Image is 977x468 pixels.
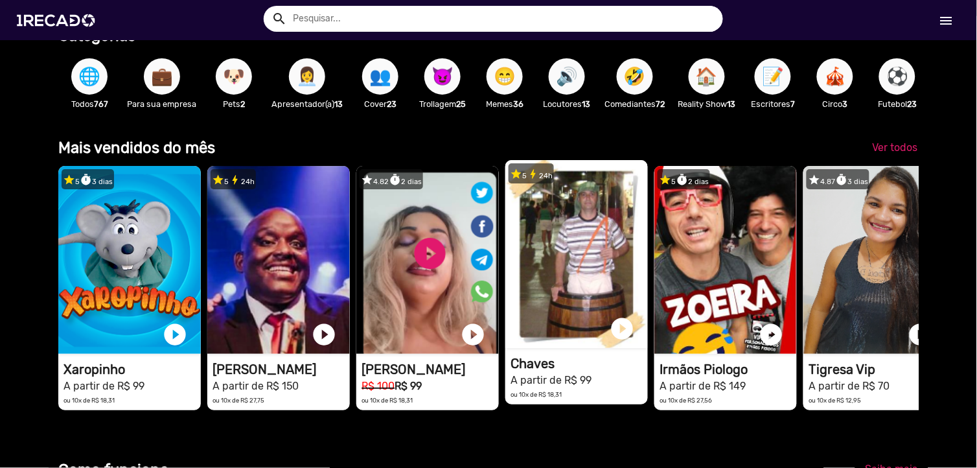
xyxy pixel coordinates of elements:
[418,98,467,110] p: Trollagem
[162,322,188,347] a: play_circle_filled
[63,380,144,392] small: A partir de R$ 99
[939,13,954,29] mat-icon: Início
[809,380,890,392] small: A partir de R$ 70
[216,58,252,95] button: 🐶
[817,58,853,95] button: 🎪
[369,58,391,95] span: 👥
[582,99,591,109] b: 13
[63,397,115,404] small: ou 10x de R$ 18,31
[71,58,108,95] button: 🌐
[209,98,259,110] p: Pets
[654,166,797,354] video: 1RECADO vídeos dedicados para fãs e empresas
[604,98,665,110] p: Comediantes
[660,397,712,404] small: ou 10x de R$ 27,56
[151,58,173,95] span: 💼
[494,58,516,95] span: 😁
[624,58,646,95] span: 🤣
[78,58,100,95] span: 🌐
[431,58,454,95] span: 😈
[58,139,215,157] b: Mais vendidos do mês
[790,99,795,109] b: 7
[803,166,946,354] video: 1RECADO vídeos dedicados para fãs e empresas
[311,322,337,347] a: play_circle_filled
[223,58,245,95] span: 🐶
[356,166,499,354] video: 1RECADO vídeos dedicados para fãs e empresas
[511,374,592,386] small: A partir de R$ 99
[213,362,350,377] h1: [PERSON_NAME]
[213,397,264,404] small: ou 10x de R$ 27,75
[809,362,946,377] h1: Tigresa Vip
[886,58,908,95] span: ⚽
[213,380,299,392] small: A partir de R$ 150
[127,98,196,110] p: Para sua empresa
[843,99,848,109] b: 3
[362,397,413,404] small: ou 10x de R$ 18,31
[395,380,422,392] b: R$ 99
[511,391,562,398] small: ou 10x de R$ 18,31
[356,98,405,110] p: Cover
[511,356,648,371] h1: Chaves
[424,58,461,95] button: 😈
[480,98,529,110] p: Memes
[907,99,917,109] b: 23
[617,58,653,95] button: 🤣
[762,58,784,95] span: 📝
[873,98,922,110] p: Futebol
[727,99,735,109] b: 13
[65,98,114,110] p: Todos
[283,6,723,32] input: Pesquisar...
[609,316,635,342] a: play_circle_filled
[755,58,791,95] button: 📝
[460,322,486,347] a: play_circle_filled
[487,58,523,95] button: 😁
[656,99,665,109] b: 72
[824,58,846,95] span: 🎪
[873,141,918,154] span: Ver todos
[271,11,287,27] mat-icon: Example home icon
[696,58,718,95] span: 🏠
[144,58,180,95] button: 💼
[271,98,343,110] p: Apresentador(a)
[758,322,784,347] a: play_circle_filled
[387,99,397,109] b: 23
[542,98,592,110] p: Locutores
[240,99,245,109] b: 2
[678,98,735,110] p: Reality Show
[879,58,915,95] button: ⚽
[289,58,325,95] button: 👩‍💼
[660,380,746,392] small: A partir de R$ 149
[809,397,861,404] small: ou 10x de R$ 12,95
[556,58,578,95] span: 🔊
[748,98,798,110] p: Escritores
[549,58,585,95] button: 🔊
[58,166,201,354] video: 1RECADO vídeos dedicados para fãs e empresas
[362,380,395,392] small: R$ 100
[456,99,466,109] b: 25
[362,58,398,95] button: 👥
[689,58,725,95] button: 🏠
[94,99,108,109] b: 767
[296,58,318,95] span: 👩‍💼
[267,6,290,29] button: Example home icon
[513,99,523,109] b: 36
[505,160,648,348] video: 1RECADO vídeos dedicados para fãs e empresas
[207,166,350,354] video: 1RECADO vídeos dedicados para fãs e empresas
[63,362,201,377] h1: Xaropinho
[334,99,343,109] b: 13
[660,362,797,377] h1: Irmãos Piologo
[907,322,933,347] a: play_circle_filled
[362,362,499,377] h1: [PERSON_NAME]
[810,98,860,110] p: Circo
